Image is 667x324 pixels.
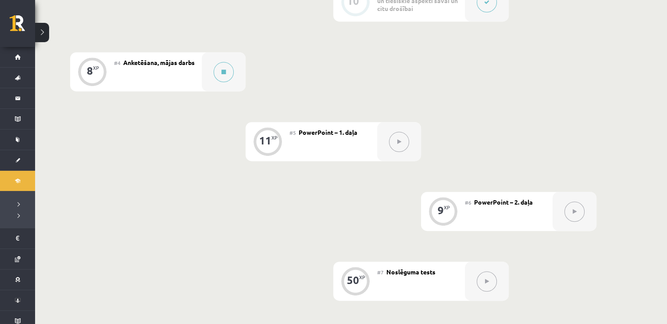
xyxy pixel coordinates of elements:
div: 50 [347,276,359,284]
span: #4 [114,59,121,66]
div: XP [271,135,278,140]
span: PowerPoint – 1. daļa [299,128,357,136]
div: XP [444,205,450,210]
div: 11 [259,137,271,144]
a: Rīgas 1. Tālmācības vidusskola [10,15,35,37]
div: XP [359,275,365,280]
div: 9 [438,206,444,214]
span: Anketēšana, mājas darbs [123,58,195,66]
span: #7 [377,269,384,276]
span: PowerPoint – 2. daļa [474,198,533,206]
div: XP [93,65,99,70]
span: #6 [465,199,471,206]
div: 8 [87,67,93,75]
span: #5 [289,129,296,136]
span: Noslēguma tests [386,268,435,276]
